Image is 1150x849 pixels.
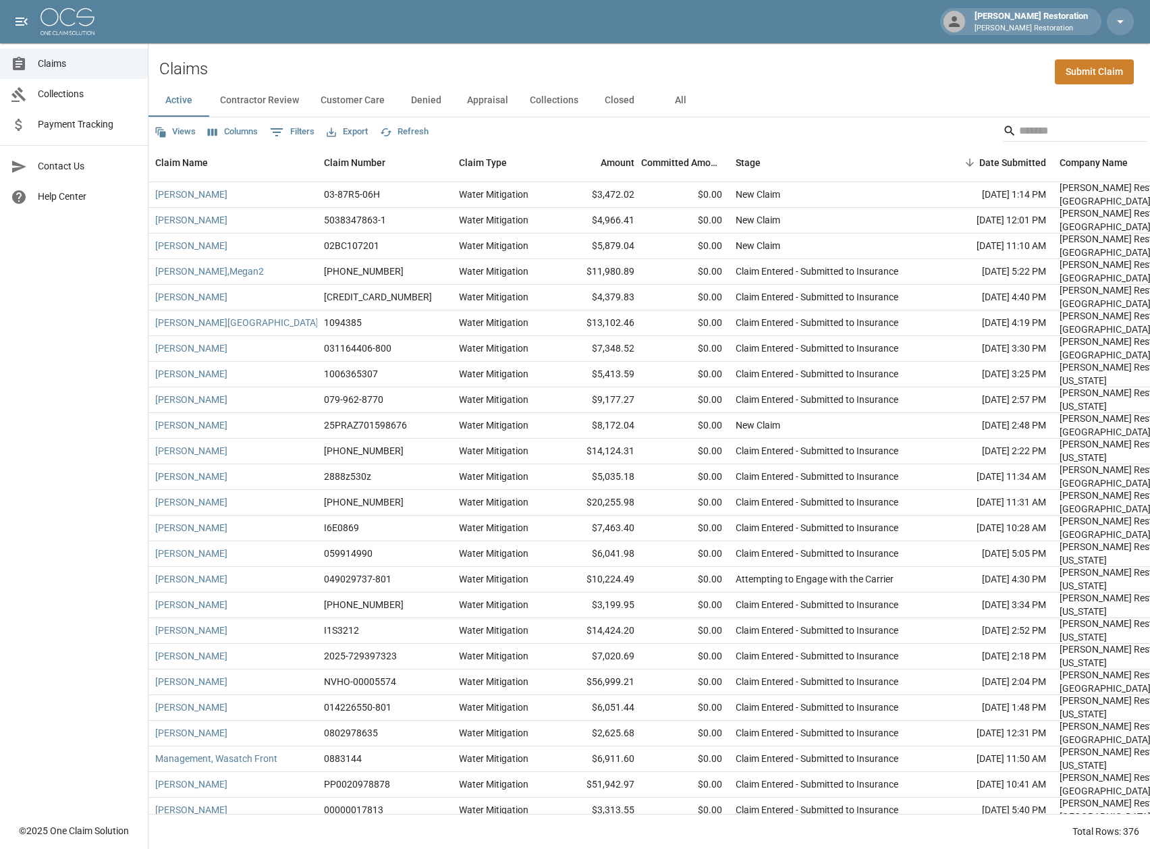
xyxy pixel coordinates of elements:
[979,144,1046,182] div: Date Submitted
[641,695,729,721] div: $0.00
[736,265,898,278] div: Claim Entered - Submitted to Insurance
[931,387,1053,413] div: [DATE] 2:57 PM
[736,144,761,182] div: Stage
[459,470,528,483] div: Water Mitigation
[324,726,378,740] div: 0802978635
[148,84,1150,117] div: dynamic tabs
[452,144,553,182] div: Claim Type
[209,84,310,117] button: Contractor Review
[553,593,641,618] div: $3,199.95
[641,772,729,798] div: $0.00
[155,444,227,458] a: [PERSON_NAME]
[155,624,227,637] a: [PERSON_NAME]
[324,418,407,432] div: 25PRAZ701598676
[736,367,898,381] div: Claim Entered - Submitted to Insurance
[641,234,729,259] div: $0.00
[38,117,137,132] span: Payment Tracking
[459,701,528,714] div: Water Mitigation
[641,208,729,234] div: $0.00
[931,310,1053,336] div: [DATE] 4:19 PM
[310,84,395,117] button: Customer Care
[736,752,898,765] div: Claim Entered - Submitted to Insurance
[459,367,528,381] div: Water Mitigation
[931,336,1053,362] div: [DATE] 3:30 PM
[931,669,1053,695] div: [DATE] 2:04 PM
[155,675,227,688] a: [PERSON_NAME]
[459,521,528,535] div: Water Mitigation
[553,516,641,541] div: $7,463.40
[641,721,729,746] div: $0.00
[641,310,729,336] div: $0.00
[155,726,227,740] a: [PERSON_NAME]
[553,464,641,490] div: $5,035.18
[324,265,404,278] div: 01-009-141153
[553,387,641,413] div: $9,177.27
[148,144,317,182] div: Claim Name
[19,824,129,838] div: © 2025 One Claim Solution
[1003,120,1147,144] div: Search
[553,285,641,310] div: $4,379.83
[1060,144,1128,182] div: Company Name
[204,121,261,142] button: Select columns
[155,777,227,791] a: [PERSON_NAME]
[931,182,1053,208] div: [DATE] 1:14 PM
[736,239,780,252] div: New Claim
[395,84,456,117] button: Denied
[324,649,397,663] div: 2025-729397323
[931,259,1053,285] div: [DATE] 5:22 PM
[641,746,729,772] div: $0.00
[641,285,729,310] div: $0.00
[553,644,641,669] div: $7,020.69
[324,470,371,483] div: 2888z530z
[1055,59,1134,84] a: Submit Claim
[641,144,722,182] div: Committed Amount
[553,798,641,823] div: $3,313.55
[459,144,507,182] div: Claim Type
[459,598,528,611] div: Water Mitigation
[931,541,1053,567] div: [DATE] 5:05 PM
[553,259,641,285] div: $11,980.89
[641,798,729,823] div: $0.00
[459,316,528,329] div: Water Mitigation
[736,624,898,637] div: Claim Entered - Submitted to Insurance
[324,341,391,355] div: 031164406-800
[324,675,396,688] div: NVHO-00005574
[40,8,94,35] img: ocs-logo-white-transparent.png
[589,84,650,117] button: Closed
[553,772,641,798] div: $51,942.97
[324,144,385,182] div: Claim Number
[601,144,634,182] div: Amount
[459,239,528,252] div: Water Mitigation
[931,695,1053,721] div: [DATE] 1:48 PM
[38,190,137,204] span: Help Center
[553,567,641,593] div: $10,224.49
[736,598,898,611] div: Claim Entered - Submitted to Insurance
[736,290,898,304] div: Claim Entered - Submitted to Insurance
[641,618,729,644] div: $0.00
[8,8,35,35] button: open drawer
[155,598,227,611] a: [PERSON_NAME]
[736,701,898,714] div: Claim Entered - Submitted to Insurance
[931,618,1053,644] div: [DATE] 2:52 PM
[324,624,359,637] div: I1S3212
[459,341,528,355] div: Water Mitigation
[553,310,641,336] div: $13,102.46
[736,675,898,688] div: Claim Entered - Submitted to Insurance
[641,541,729,567] div: $0.00
[151,121,199,142] button: Views
[736,444,898,458] div: Claim Entered - Submitted to Insurance
[1072,825,1139,838] div: Total Rows: 376
[324,444,404,458] div: 300-0473047-2025
[931,144,1053,182] div: Date Submitted
[641,516,729,541] div: $0.00
[641,144,729,182] div: Committed Amount
[641,362,729,387] div: $0.00
[38,159,137,173] span: Contact Us
[324,188,380,201] div: 03-87R5-06H
[736,649,898,663] div: Claim Entered - Submitted to Insurance
[155,803,227,817] a: [PERSON_NAME]
[155,521,227,535] a: [PERSON_NAME]
[324,598,404,611] div: 01-009-151490
[324,803,383,817] div: 00000017813
[931,772,1053,798] div: [DATE] 10:41 AM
